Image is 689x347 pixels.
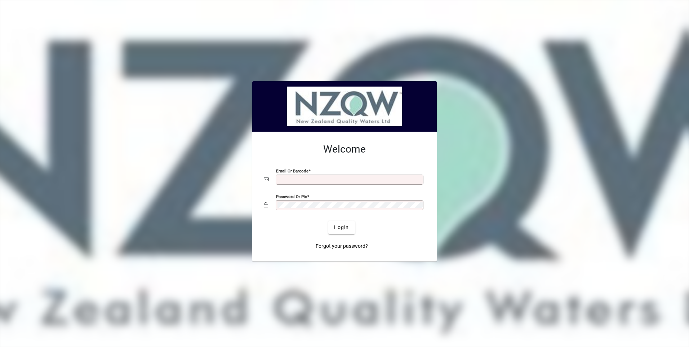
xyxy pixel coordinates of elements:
[328,221,355,234] button: Login
[276,168,308,173] mat-label: Email or Barcode
[276,194,307,199] mat-label: Password or Pin
[313,240,371,253] a: Forgot your password?
[264,143,425,155] h2: Welcome
[334,224,349,231] span: Login
[316,242,368,250] span: Forgot your password?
